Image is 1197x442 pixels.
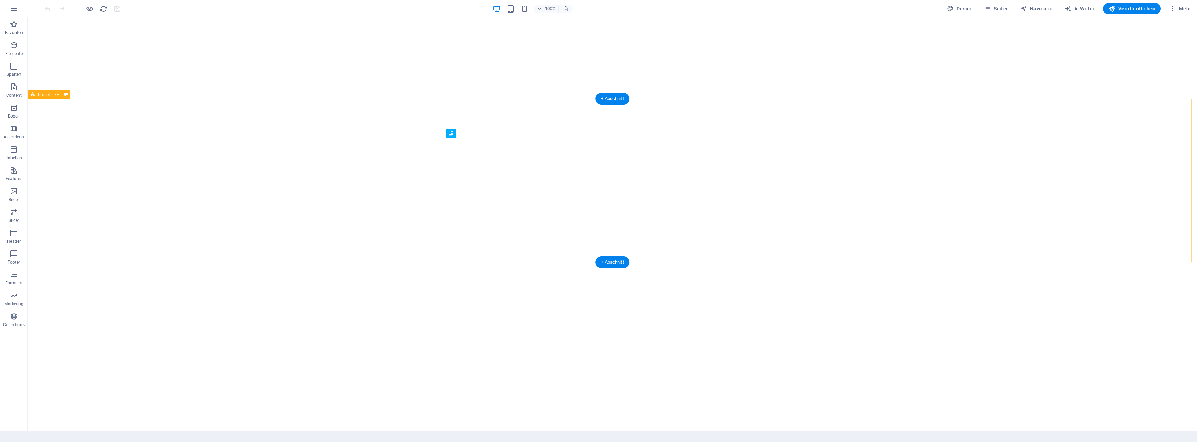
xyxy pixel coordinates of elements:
span: Seiten [984,5,1009,12]
p: Favoriten [5,30,23,35]
p: Bilder [9,197,19,202]
p: Marketing [4,301,23,307]
button: Klicke hier, um den Vorschau-Modus zu verlassen [85,5,94,13]
p: Header [7,239,21,244]
p: Boxen [8,113,20,119]
span: Design [947,5,973,12]
button: Design [944,3,976,14]
h6: 100% [545,5,556,13]
div: + Abschnitt [595,93,629,105]
p: Akkordeon [3,134,24,140]
div: + Abschnitt [595,256,629,268]
span: Veröffentlichen [1109,5,1155,12]
p: Slider [9,218,19,223]
i: Seite neu laden [100,5,108,13]
button: 100% [534,5,559,13]
p: Spalten [7,72,21,77]
p: Features [6,176,22,182]
span: Mehr [1169,5,1191,12]
p: Elemente [5,51,23,56]
div: Design (Strg+Alt+Y) [944,3,976,14]
button: Seiten [981,3,1012,14]
button: Veröffentlichen [1103,3,1161,14]
span: AI Writer [1064,5,1095,12]
p: Formular [5,280,23,286]
p: Footer [8,259,20,265]
p: Content [6,93,22,98]
p: Tabellen [6,155,22,161]
button: Navigator [1017,3,1056,14]
button: AI Writer [1062,3,1097,14]
span: Preset [38,93,50,97]
span: Navigator [1020,5,1053,12]
p: Collections [3,322,24,328]
i: Bei Größenänderung Zoomstufe automatisch an das gewählte Gerät anpassen. [563,6,569,12]
button: Mehr [1166,3,1194,14]
button: reload [99,5,108,13]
